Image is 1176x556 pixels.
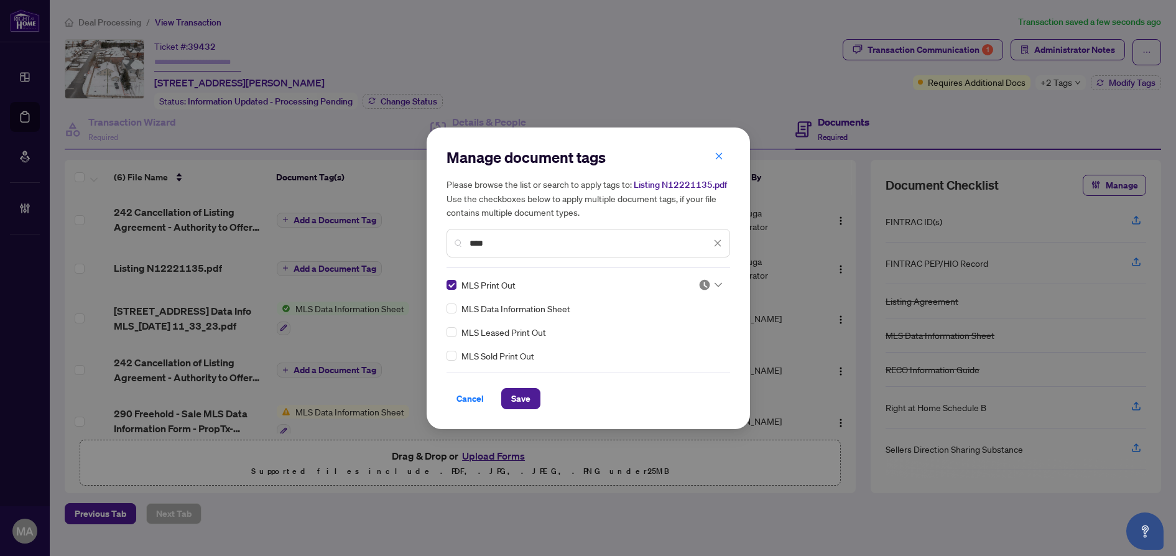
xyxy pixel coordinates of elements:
span: MLS Print Out [461,278,516,292]
span: MLS Leased Print Out [461,325,546,339]
span: MLS Data Information Sheet [461,302,570,315]
button: Open asap [1126,512,1164,550]
button: Cancel [447,388,494,409]
img: status [698,279,711,291]
span: MLS Sold Print Out [461,349,534,363]
span: Save [511,389,530,409]
span: Cancel [456,389,484,409]
span: close [715,152,723,160]
button: Save [501,388,540,409]
h5: Please browse the list or search to apply tags to: Use the checkboxes below to apply multiple doc... [447,177,730,219]
span: close [713,239,722,248]
span: Pending Review [698,279,722,291]
span: Listing N12221135.pdf [634,179,727,190]
h2: Manage document tags [447,147,730,167]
